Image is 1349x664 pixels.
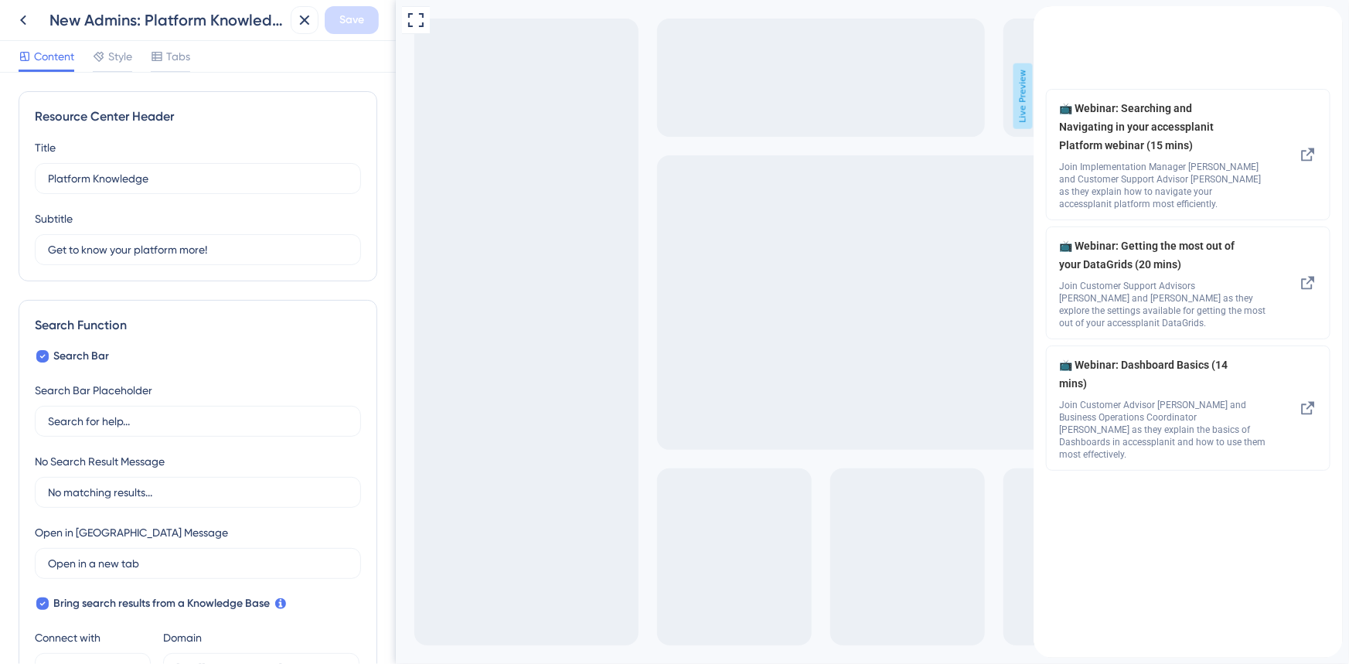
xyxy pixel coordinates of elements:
div: Domain [163,628,202,647]
div: Search Bar Placeholder [35,381,152,400]
span: Join Implementation Manager [PERSON_NAME] and Customer Support Advisor [PERSON_NAME] as they expl... [26,155,232,204]
div: No Search Result Message [35,452,165,471]
input: No matching results... [48,484,348,501]
div: Resource Center Header [35,107,361,126]
div: Title [35,138,56,157]
input: Description [48,241,348,258]
div: New Admins: Platform Knowledge [49,9,284,31]
span: 📺 Webinar: Getting the most out of your DataGrids (20 mins) [26,230,207,267]
div: 📺 Webinar: Getting the most out of your DataGrids (20 mins) [26,230,232,323]
span: Save [339,11,364,29]
span: Search Bar [53,347,109,366]
input: Open in a new tab [48,555,348,572]
span: Live Preview [618,63,637,129]
span: Tabs [166,47,190,66]
div: 📺 Webinar: Searching and Navigating in your accessplanit Platform webinar (15 mins) [26,93,232,204]
span: Bring search results from a Knowledge Base [53,594,270,613]
div: Search Function [35,316,361,335]
div: 📺 Webinar: Dashboard Basics (14 mins) [26,349,232,455]
span: Platform knowledge [36,4,141,22]
div: Subtitle [35,209,73,228]
div: Open in [GEOGRAPHIC_DATA] Message [35,523,228,542]
span: Style [108,47,132,66]
input: Title [48,170,348,187]
span: Join Customer Advisor [PERSON_NAME] and Business Operations Coordinator [PERSON_NAME] as they exp... [26,393,232,455]
button: Save [325,6,379,34]
span: Join Customer Support Advisors [PERSON_NAME] and [PERSON_NAME] as they explore the settings avail... [26,274,232,323]
span: 📺 Webinar: Searching and Navigating in your accessplanit Platform webinar (15 mins) [26,93,207,148]
span: 📺 Webinar: Dashboard Basics (14 mins) [26,349,207,386]
span: Content [34,47,74,66]
input: Search for help... [48,413,348,430]
div: 3 [152,8,156,20]
div: Connect with [35,628,151,647]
